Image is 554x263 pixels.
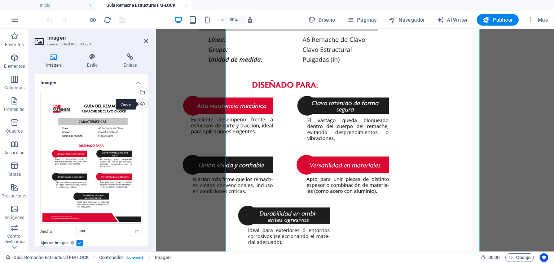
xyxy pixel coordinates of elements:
[305,14,338,26] div: Diseño (Ctrl+Alt+Y)
[477,14,519,26] button: Publicar
[344,14,380,26] button: Páginas
[40,239,76,248] label: Ajustar imagen
[434,14,471,26] button: AI Writer
[386,14,428,26] button: Navegador
[4,150,25,156] p: Accordion
[96,1,192,9] h4: Guía Remache Estructural FM-LOCK
[540,253,548,262] button: Usercentrics
[4,85,25,91] p: Columnas
[88,15,97,24] button: Haz clic para salir del modo de previsualización y seguir editando
[5,215,24,220] p: Imágenes
[5,42,24,48] p: Favoritos
[35,53,75,68] h4: Imagen
[247,17,253,23] i: Al redimensionar, ajustar el nivel de zoom automáticamente para ajustarse al dispositivo elegido.
[481,253,500,262] h6: Tiempo de la sesión
[137,99,148,109] a: Cargar
[40,229,76,233] label: Ancho
[488,253,500,262] span: 00 00
[347,16,377,23] span: Páginas
[388,16,425,23] span: Navegador
[483,16,513,23] span: Publicar
[4,63,25,69] p: Elementos
[6,128,23,134] p: Cuadros
[155,253,171,262] span: Haz clic para seleccionar y doble clic para editar
[35,74,148,87] h4: Imagen
[437,16,468,23] span: AI Writer
[217,15,243,24] button: 80%
[47,41,134,48] h3: Elemento #ed-863301270
[99,253,171,262] nav: breadcrumb
[527,16,548,23] span: Más
[493,255,494,260] span: :
[524,14,551,26] button: Más
[308,16,335,23] span: Diseño
[509,253,531,262] span: Código
[99,253,123,262] span: Haz clic para seleccionar y doble clic para editar
[126,253,144,262] span: . bg-user-2
[228,15,239,24] h6: 80%
[305,14,338,26] button: Diseño
[103,15,111,24] button: reload
[47,35,148,41] h2: Imagen
[1,193,27,199] p: Prestaciones
[4,107,25,112] p: Contenido
[103,16,111,24] i: Volver a cargar página
[6,253,89,262] a: Haz clic para cancelar la selección y doble clic para abrir páginas
[8,171,21,177] p: Tablas
[75,53,112,68] h4: Estilo
[112,53,148,68] h4: Enlace
[40,93,142,224] div: 19-C-LOCK-YhVSq6pclJurG6cywFvBIQ.png
[505,253,534,262] button: Código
